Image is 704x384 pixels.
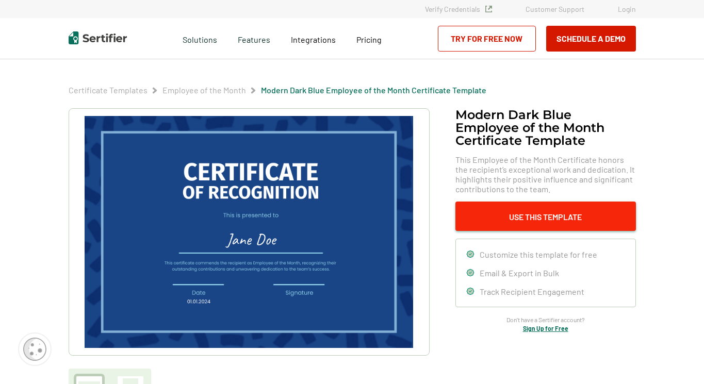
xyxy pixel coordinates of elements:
[356,35,382,44] span: Pricing
[455,155,636,194] span: This Employee of the Month Certificate honors the recipient’s exceptional work and dedication. It...
[455,108,636,147] h1: Modern Dark Blue Employee of the Month Certificate Template
[618,5,636,13] a: Login
[480,287,584,296] span: Track Recipient Engagement
[485,6,492,12] img: Verified
[455,202,636,231] button: Use This Template
[69,31,127,44] img: Sertifier | Digital Credentialing Platform
[238,32,270,45] span: Features
[546,26,636,52] button: Schedule a Demo
[506,315,585,325] span: Don’t have a Sertifier account?
[425,5,492,13] a: Verify Credentials
[480,268,559,278] span: Email & Export in Bulk
[480,249,597,259] span: Customize this template for free
[526,5,584,13] a: Customer Support
[261,85,486,95] a: Modern Dark Blue Employee of the Month Certificate Template
[23,338,46,361] img: Cookie Popup Icon
[438,26,536,52] a: Try for Free Now
[69,85,486,95] div: Breadcrumb
[291,35,336,44] span: Integrations
[523,325,568,332] a: Sign Up for Free
[162,85,246,95] a: Employee of the Month
[69,85,148,95] a: Certificate Templates
[291,32,336,45] a: Integrations
[183,32,217,45] span: Solutions
[652,335,704,384] iframe: Chat Widget
[356,32,382,45] a: Pricing
[85,116,413,348] img: Modern Dark Blue Employee of the Month Certificate Template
